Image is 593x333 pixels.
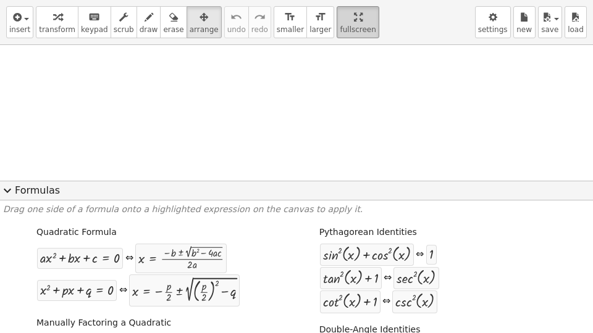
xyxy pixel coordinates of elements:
div: ⇔ [416,248,424,262]
button: erase [160,6,187,38]
i: format_size [284,10,296,25]
p: Drag one side of a formula onto a highlighted expression on the canvas to apply it. [3,203,590,216]
label: Quadratic Formula [36,226,117,239]
span: transform [39,25,75,34]
span: erase [163,25,183,34]
button: transform [36,6,78,38]
span: load [568,25,584,34]
label: Pythagorean Identities [319,226,417,239]
button: draw [137,6,161,38]
span: undo [227,25,246,34]
span: larger [309,25,331,34]
span: smaller [277,25,304,34]
label: Manually Factoring a Quadratic [36,317,171,329]
span: draw [140,25,158,34]
button: fullscreen [337,6,379,38]
i: redo [254,10,266,25]
span: arrange [190,25,219,34]
i: keyboard [88,10,100,25]
button: redoredo [248,6,271,38]
span: insert [9,25,30,34]
button: load [565,6,587,38]
button: settings [475,6,511,38]
span: redo [251,25,268,34]
button: arrange [187,6,222,38]
button: save [538,6,562,38]
button: keyboardkeypad [78,6,111,38]
span: settings [478,25,508,34]
span: fullscreen [340,25,376,34]
button: format_sizelarger [306,6,334,38]
span: scrub [114,25,134,34]
button: format_sizesmaller [274,6,307,38]
span: new [516,25,532,34]
div: ⇔ [125,252,133,266]
i: format_size [314,10,326,25]
button: undoundo [224,6,249,38]
button: new [513,6,536,38]
span: save [541,25,558,34]
div: ⇔ [119,284,127,298]
span: keypad [81,25,108,34]
button: scrub [111,6,137,38]
button: insert [6,6,33,38]
div: ⇔ [384,271,392,286]
div: ⇔ [382,295,390,309]
i: undo [230,10,242,25]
